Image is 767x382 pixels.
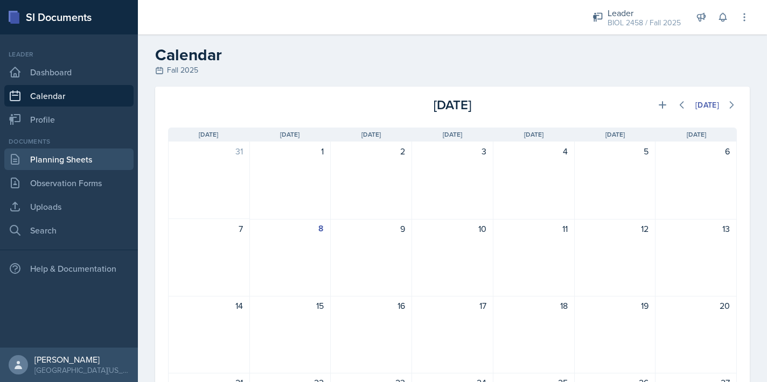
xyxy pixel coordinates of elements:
div: [GEOGRAPHIC_DATA][US_STATE] [34,365,129,376]
div: Leader [4,49,134,59]
a: Uploads [4,196,134,217]
div: Fall 2025 [155,65,750,76]
a: Dashboard [4,61,134,83]
div: 12 [581,222,649,235]
div: 10 [419,222,486,235]
div: BIOL 2458 / Fall 2025 [608,17,681,29]
button: [DATE] [688,96,726,114]
a: Planning Sheets [4,148,134,170]
div: 15 [256,299,324,312]
a: Profile [4,109,134,130]
h2: Calendar [155,45,750,65]
span: [DATE] [361,130,381,139]
div: 5 [581,145,649,158]
div: 16 [337,299,405,312]
div: [DATE] [358,95,547,115]
span: [DATE] [687,130,706,139]
div: 31 [175,145,243,158]
div: 7 [175,222,243,235]
a: Observation Forms [4,172,134,194]
div: Help & Documentation [4,258,134,279]
div: 14 [175,299,243,312]
div: 4 [500,145,568,158]
div: 20 [662,299,730,312]
div: Documents [4,137,134,146]
div: [PERSON_NAME] [34,354,129,365]
div: 19 [581,299,649,312]
div: 2 [337,145,405,158]
a: Search [4,220,134,241]
div: 17 [419,299,486,312]
span: [DATE] [605,130,625,139]
div: [DATE] [695,101,719,109]
div: Leader [608,6,681,19]
div: 8 [256,222,324,235]
div: 11 [500,222,568,235]
span: [DATE] [199,130,218,139]
div: 6 [662,145,730,158]
span: [DATE] [280,130,299,139]
div: 18 [500,299,568,312]
a: Calendar [4,85,134,107]
div: 1 [256,145,324,158]
span: [DATE] [443,130,462,139]
div: 13 [662,222,730,235]
span: [DATE] [524,130,543,139]
div: 3 [419,145,486,158]
div: 9 [337,222,405,235]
